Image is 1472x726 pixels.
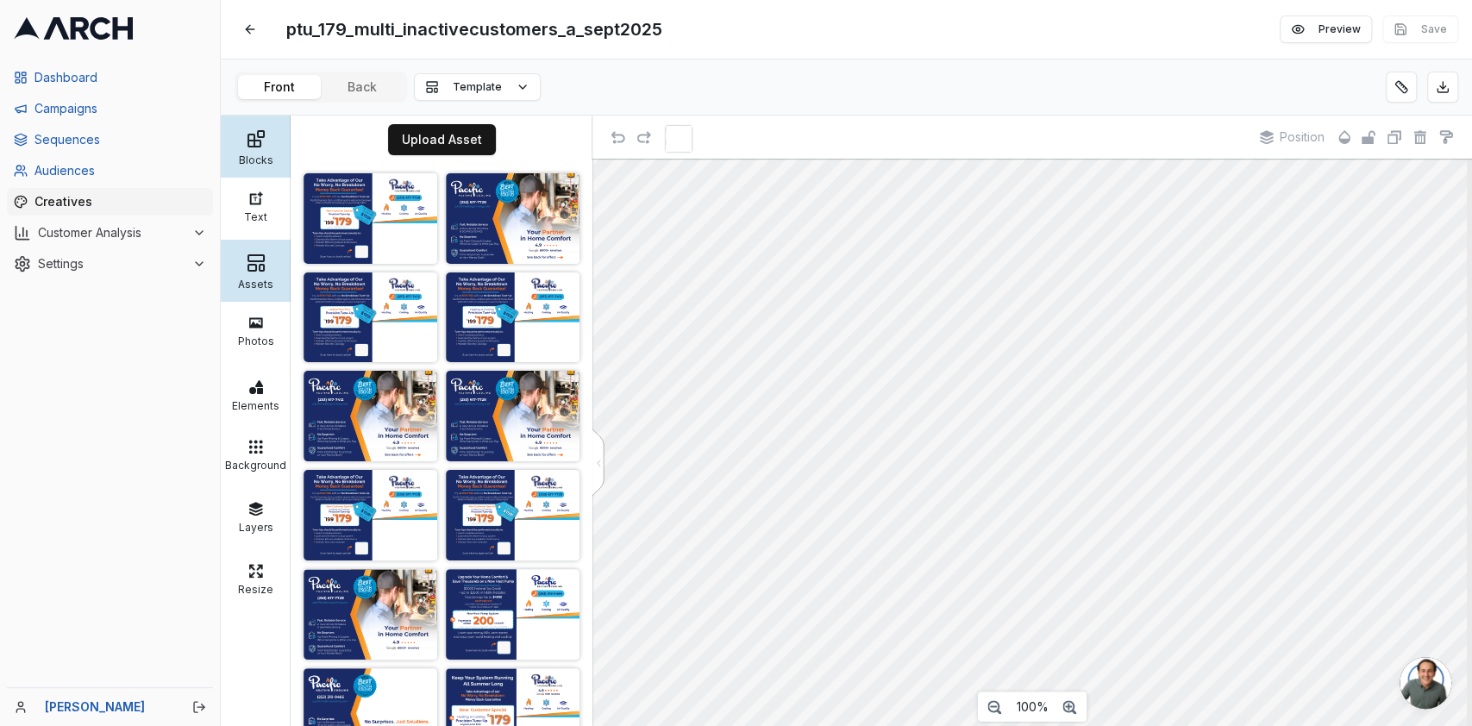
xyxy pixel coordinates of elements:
button: Settings [7,250,213,278]
div: Text [225,206,286,223]
a: Creatives [7,188,213,216]
span: Template [453,80,502,94]
img: 1759514637893-Arch%20-Direct%20Mail%20-%20Drop%203-%20PTU%20September%20-B%20ack%20Total%20%20%28... [304,173,437,264]
span: Position [1280,129,1325,145]
div: Layers [225,516,286,534]
div: Blocks [225,149,286,166]
a: Campaigns [7,95,213,122]
div: Open chat [1400,657,1451,709]
img: 1759513902470-Arch%20-Direct%20Mail%20-%20Drop%203-%20PTU%20September%20-B%20ack%20Total%20%20%28... [304,272,437,363]
a: Sequences [7,126,213,153]
button: Customer Analysis [7,219,213,247]
button: Preview [1280,16,1372,43]
button: 100% [1008,694,1057,720]
span: Sequences [34,131,206,148]
span: Audiences [34,162,206,179]
img: _Arch%20-Direct%20Mail%20-%20Drop%203-%20PTU%20September%20-%20Front%20Total%20-sbyj99jeMQPlmR3NF... [304,569,437,660]
button: Template [414,73,541,101]
span: Dashboard [34,69,206,86]
a: [PERSON_NAME] [45,698,173,716]
img: _Arch%20-Direct%20Mail%20-%20Drop%203-%20PTU%20September%20-%20Front%20Total%20%20%282%29-IXZUe5T... [304,371,437,461]
span: Settings [38,255,185,272]
img: 1755814014591-Sept%20Arch%20-%20Direct%20Mail%20-%20ptu_179_wAOR200_directmail_tacoma_sept2025%20... [446,569,579,660]
button: Log out [187,695,211,719]
button: Upload Asset [388,124,496,155]
span: Creatives [34,193,206,210]
span: Customer Analysis [38,224,185,241]
div: Elements [225,395,286,412]
span: 100% [1017,699,1049,715]
div: < [596,454,600,472]
img: _Arch%20-Direct%20Mail%20-%20Drop%203-%20PTU%20September%20-%20Front%20Total%20%20%281%29-lkn4Hbe... [446,371,579,461]
div: Photos [225,330,286,347]
img: _Arch%20-Direct%20Mail%20-%20Drop%203-%20PTU%20September%20-%20Front%20Total%20%20%283%29-ZqPiG6E... [446,173,579,264]
img: 1759411384474-Arch%20-Direct%20Mail%20-%20Drop%203-%20PTU%20September%20-B%20ack%20Total%20%20%28... [304,470,437,560]
img: 1759513237656-Arch%20-Direct%20Mail%20-%20Drop%203-%20PTU%20September%20-B%20ack%20Total%20%20%28... [446,272,579,363]
button: Front [238,75,321,99]
div: Assets [225,273,286,291]
a: Audiences [7,157,213,185]
span: ptu_179_multi_inactivecustomers_a_sept2025 [279,14,669,45]
button: Back [321,75,404,99]
img: 1759344201609-Arch%20-Direct%20Mail%20-%20Drop%203-%20PTU%20September%20-B%20ack%20Total%20%20%28... [446,470,579,560]
span: Campaigns [34,100,206,117]
div: Resize [225,579,286,596]
a: Dashboard [7,64,213,91]
button: Position [1251,124,1333,150]
div: Background [225,454,286,472]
